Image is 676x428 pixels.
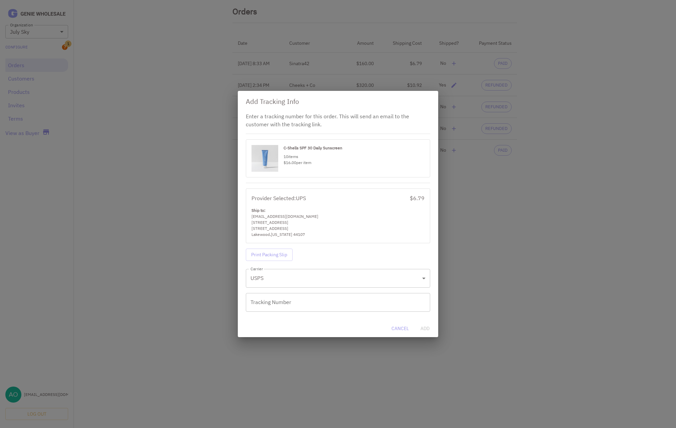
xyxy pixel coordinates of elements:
[246,249,293,261] button: Print Packing Slip
[284,154,342,160] div: 10 items
[284,145,342,151] div: C-Shells SPF 30 Daily Sunscreen
[410,194,425,202] div: $6.79
[389,322,411,335] button: Cancel
[251,226,425,232] div: [STREET_ADDRESS]
[284,160,342,166] div: $16.00 per item
[246,112,430,128] p: Enter a tracking number for this order. This will send an email to the customer with the tracking...
[251,207,425,213] div: Ship to:
[246,269,430,288] div: USPS
[251,194,306,202] div: Provider Selected: UPS
[251,232,425,238] div: Lakewood , [US_STATE] 44107
[251,213,425,220] div: [EMAIL_ADDRESS][DOMAIN_NAME]
[250,266,263,272] label: Carrier
[251,145,278,172] img: Product
[238,91,438,112] h2: Add Tracking Info
[251,220,425,226] div: [STREET_ADDRESS]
